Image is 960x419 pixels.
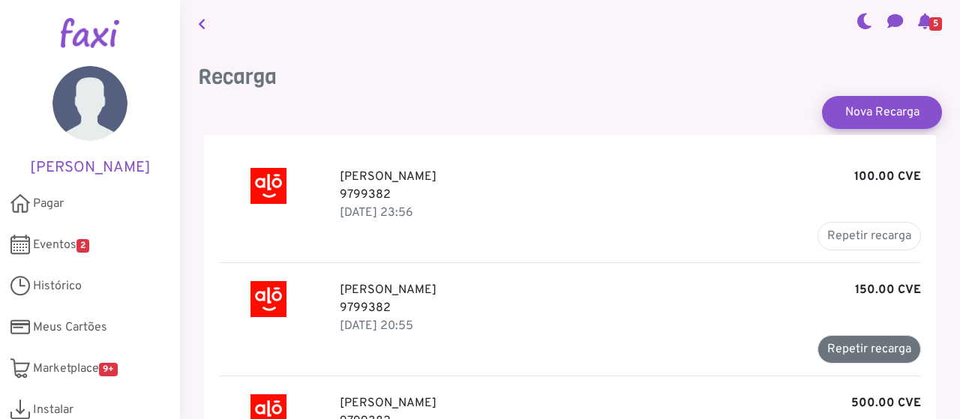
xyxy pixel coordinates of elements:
[817,222,921,250] button: Repetir recarga
[76,239,89,253] span: 2
[340,168,921,186] p: [PERSON_NAME]
[198,64,942,90] h3: Recarga
[854,168,921,186] b: 100.00 CVE
[340,204,921,222] p: 30 Jul 2025, 00:56
[851,394,921,412] b: 500.00 CVE
[340,394,921,412] p: [PERSON_NAME]
[929,17,942,31] span: 5
[22,159,157,177] h5: [PERSON_NAME]
[33,236,89,254] span: Eventos
[340,281,921,299] p: [PERSON_NAME]
[855,281,921,299] b: 150.00 CVE
[22,66,157,177] a: [PERSON_NAME]
[33,195,64,213] span: Pagar
[340,317,921,335] p: 22 Jul 2025, 21:55
[817,335,921,364] button: Repetir recarga
[33,277,82,295] span: Histórico
[822,96,942,129] a: Nova Recarga
[340,186,921,204] p: 9799382
[340,299,921,317] p: 9799382
[33,401,73,419] span: Instalar
[250,168,286,204] img: Alou Móvel
[33,319,107,337] span: Meus Cartões
[33,360,118,378] span: Marketplace
[99,363,118,376] span: 9+
[250,281,286,317] img: Alou Móvel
